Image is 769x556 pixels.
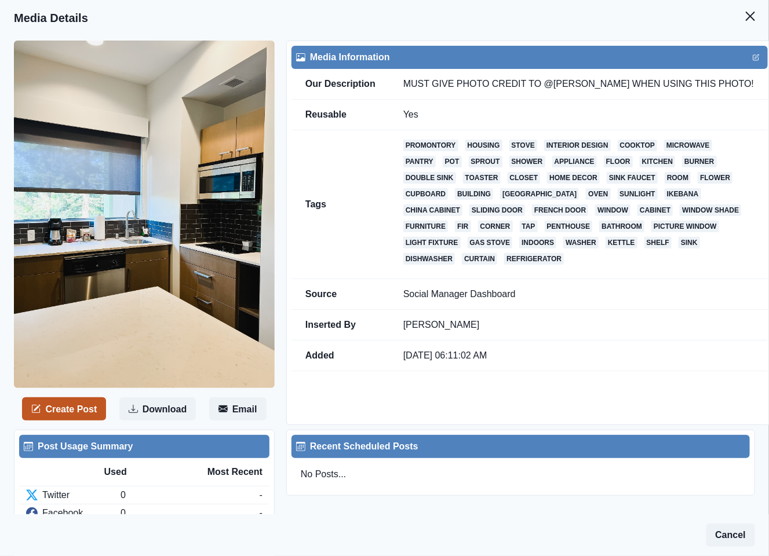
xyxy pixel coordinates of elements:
[296,50,763,64] div: Media Information
[443,156,462,167] a: pot
[604,156,633,167] a: floor
[651,221,719,232] a: picture window
[599,221,644,232] a: bathroom
[26,506,121,520] div: Facebook
[291,130,389,279] td: Tags
[680,204,741,216] a: window shade
[665,172,691,184] a: room
[463,172,501,184] a: toaster
[508,172,541,184] a: closet
[403,320,480,330] a: [PERSON_NAME]
[291,458,750,491] div: No Posts...
[24,440,265,453] div: Post Usage Summary
[478,221,513,232] a: corner
[469,204,525,216] a: sliding door
[403,237,461,248] a: light fixture
[552,156,597,167] a: appliance
[606,237,637,248] a: kettle
[509,140,537,151] a: stove
[260,488,263,502] div: -
[749,50,763,64] button: Edit
[698,172,732,184] a: flower
[504,253,564,265] a: refrigerator
[618,140,657,151] a: cooktop
[455,221,471,232] a: fir
[637,204,673,216] a: cabinet
[403,156,436,167] a: pantry
[291,341,389,371] td: Added
[389,69,768,100] td: MUST GIVE PHOTO CREDIT TO @[PERSON_NAME] WHEN USING THIS PHOTO!
[545,221,593,232] a: penthouse
[665,188,701,200] a: ikebana
[291,279,389,310] td: Source
[739,5,762,28] button: Close
[403,253,455,265] a: dishwasher
[532,204,588,216] a: french door
[544,140,611,151] a: interior design
[664,140,712,151] a: microwave
[509,156,545,167] a: shower
[462,253,497,265] a: curtain
[14,41,275,388] img: w6k1xxktz6dabjq5rih5
[403,288,754,300] p: Social Manager Dashboard
[209,397,267,420] button: Email
[682,156,716,167] a: burner
[26,488,121,502] div: Twitter
[119,397,196,420] button: Download
[403,172,456,184] a: double sink
[640,156,675,167] a: kitchen
[607,172,658,184] a: sink faucet
[403,188,448,200] a: cupboard
[403,204,462,216] a: china cabinet
[520,221,538,232] a: tap
[469,156,502,167] a: sprout
[468,237,513,248] a: gas stove
[644,237,672,248] a: shelf
[389,100,768,130] td: Yes
[586,188,610,200] a: oven
[183,465,263,479] div: Most Recent
[465,140,502,151] a: housing
[291,69,389,100] td: Our Description
[291,100,389,130] td: Reusable
[595,204,630,216] a: window
[618,188,658,200] a: sunlight
[403,140,458,151] a: promontory
[403,221,448,232] a: furniture
[500,188,579,200] a: [GEOGRAPHIC_DATA]
[389,341,768,371] td: [DATE] 06:11:02 AM
[22,397,106,420] button: Create Post
[121,488,259,502] div: 0
[519,237,556,248] a: indoors
[547,172,600,184] a: home decor
[121,506,259,520] div: 0
[291,310,389,341] td: Inserted By
[563,237,599,248] a: washer
[296,440,745,453] div: Recent Scheduled Posts
[104,465,184,479] div: Used
[260,506,263,520] div: -
[706,524,755,547] button: Cancel
[455,188,493,200] a: building
[679,237,700,248] a: sink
